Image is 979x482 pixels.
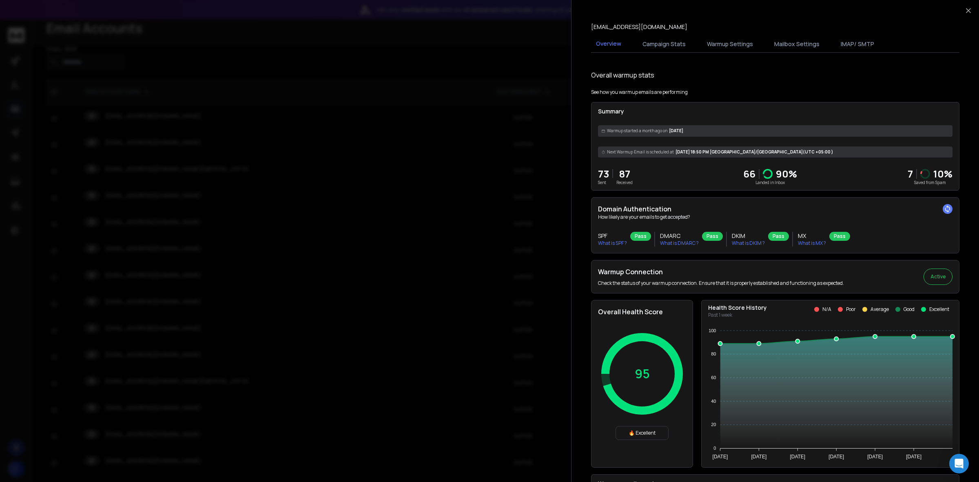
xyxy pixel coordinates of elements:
[598,280,844,287] p: Check the status of your warmup connection. Ensure that it is properly established and functionin...
[598,232,627,240] h3: SPF
[743,167,755,180] p: 66
[598,147,952,158] div: [DATE] 18:50 PM [GEOGRAPHIC_DATA]/[GEOGRAPHIC_DATA] (UTC +05:00 )
[591,70,654,80] h1: Overall warmup stats
[711,351,716,356] tspan: 80
[751,453,767,459] tspan: [DATE]
[702,35,758,53] button: Warmup Settings
[711,422,716,427] tspan: 20
[828,453,844,459] tspan: [DATE]
[607,150,674,155] span: Next Warmup Email is scheduled at
[616,180,633,185] p: Received
[711,399,716,404] tspan: 40
[635,366,650,381] p: 95
[598,167,609,180] p: 73
[598,267,844,277] h2: Warmup Connection
[798,240,826,247] p: What is MX ?
[790,453,805,459] tspan: [DATE]
[711,375,716,380] tspan: 60
[906,453,921,459] tspan: [DATE]
[846,306,856,313] p: Poor
[924,269,952,285] button: Active
[933,167,952,180] p: 10 %
[598,214,952,220] p: How likely are your emails to get accepted?
[949,454,969,473] div: Open Intercom Messenger
[660,232,699,240] h3: DMARC
[822,306,831,313] p: N/A
[591,89,688,96] p: See how you warmup emails are performing
[768,232,789,241] div: Pass
[607,129,667,133] span: Warmup started a month ago on
[616,426,669,440] div: 🔥 Excellent
[908,167,913,180] strong: 7
[743,180,797,185] p: Landed in Inbox
[908,180,952,185] p: Saved from Spam
[660,240,699,247] p: What is DMARC ?
[713,453,728,459] tspan: [DATE]
[598,180,609,185] p: Sent
[798,232,826,240] h3: MX
[713,446,716,451] tspan: 0
[829,232,850,241] div: Pass
[836,35,879,53] button: IMAP/ SMTP
[870,306,889,313] p: Average
[598,240,627,247] p: What is SPF ?
[591,23,687,31] p: [EMAIL_ADDRESS][DOMAIN_NAME]
[867,453,883,459] tspan: [DATE]
[598,125,952,137] div: [DATE]
[709,328,716,333] tspan: 100
[638,35,691,53] button: Campaign Stats
[598,307,686,317] h2: Overall Health Score
[732,240,765,247] p: What is DKIM ?
[598,107,952,116] p: Summary
[776,167,797,180] p: 90 %
[929,306,949,313] p: Excellent
[702,232,723,241] div: Pass
[904,306,915,313] p: Good
[598,204,952,214] h2: Domain Authentication
[591,35,626,53] button: Overview
[708,312,767,318] p: Past 1 week
[769,35,824,53] button: Mailbox Settings
[616,167,633,180] p: 87
[708,304,767,312] p: Health Score History
[732,232,765,240] h3: DKIM
[630,232,651,241] div: Pass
